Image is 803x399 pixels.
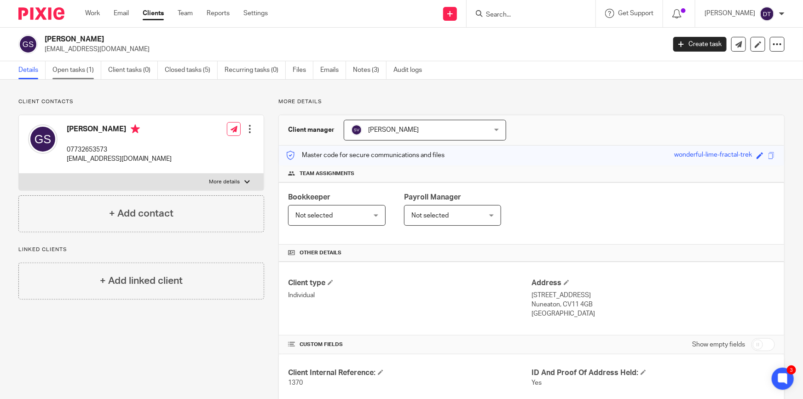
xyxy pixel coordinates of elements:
[165,61,218,79] a: Closed tasks (5)
[531,380,542,386] span: Yes
[288,291,531,300] p: Individual
[108,61,158,79] a: Client tasks (0)
[300,170,354,177] span: Team assignments
[673,37,727,52] a: Create task
[52,61,101,79] a: Open tasks (1)
[178,9,193,18] a: Team
[393,61,429,79] a: Audit logs
[300,249,341,257] span: Other details
[18,35,38,54] img: svg%3E
[18,7,64,20] img: Pixie
[787,365,796,375] div: 3
[143,9,164,18] a: Clients
[531,291,775,300] p: [STREET_ADDRESS]
[286,151,445,160] p: Master code for secure communications and files
[85,9,100,18] a: Work
[243,9,268,18] a: Settings
[28,124,58,154] img: svg%3E
[288,194,330,201] span: Bookkeeper
[618,10,653,17] span: Get Support
[692,340,745,349] label: Show empty fields
[760,6,774,21] img: svg%3E
[353,61,387,79] a: Notes (3)
[18,246,264,253] p: Linked clients
[18,98,264,106] p: Client contacts
[67,124,172,136] h4: [PERSON_NAME]
[411,212,449,219] span: Not selected
[368,127,419,133] span: [PERSON_NAME]
[67,154,172,164] p: [EMAIL_ADDRESS][DOMAIN_NAME]
[45,45,659,54] p: [EMAIL_ADDRESS][DOMAIN_NAME]
[18,61,46,79] a: Details
[404,194,461,201] span: Payroll Manager
[288,278,531,288] h4: Client type
[278,98,785,106] p: More details
[288,341,531,348] h4: CUSTOM FIELDS
[293,61,313,79] a: Files
[531,278,775,288] h4: Address
[209,178,240,186] p: More details
[131,124,140,134] i: Primary
[320,61,346,79] a: Emails
[288,125,335,135] h3: Client manager
[67,145,172,154] p: 07732653573
[288,368,531,378] h4: Client Internal Reference:
[351,124,362,135] img: svg%3E
[295,212,333,219] span: Not selected
[531,368,775,378] h4: ID And Proof Of Address Held:
[674,150,752,161] div: wonderful-lime-fractal-trek
[109,206,173,221] h4: + Add contact
[225,61,286,79] a: Recurring tasks (0)
[114,9,129,18] a: Email
[531,309,775,318] p: [GEOGRAPHIC_DATA]
[705,9,755,18] p: [PERSON_NAME]
[100,274,183,288] h4: + Add linked client
[485,11,568,19] input: Search
[45,35,537,44] h2: [PERSON_NAME]
[207,9,230,18] a: Reports
[288,380,303,386] span: 1370
[531,300,775,309] p: Nuneaton, CV11 4GB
